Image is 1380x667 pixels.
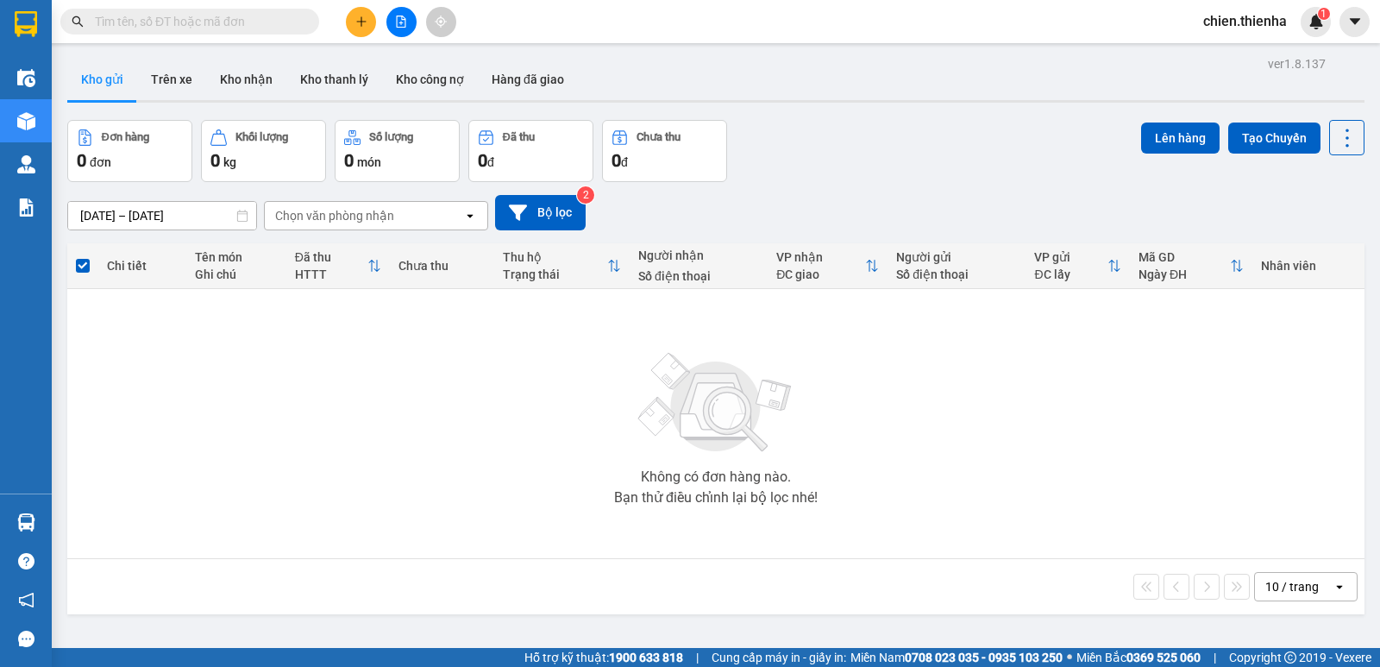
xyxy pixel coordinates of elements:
input: Select a date range. [68,202,256,230]
th: Toggle SortBy [768,243,888,289]
div: Bạn thử điều chỉnh lại bộ lọc nhé! [614,491,818,505]
div: 10 / trang [1265,578,1319,595]
div: Số điện thoại [638,269,759,283]
span: | [1214,648,1216,667]
sup: 1 [1318,8,1330,20]
div: Thu hộ [503,250,607,264]
div: Người nhận [638,249,759,262]
div: Trạng thái [503,267,607,281]
img: svg+xml;base64,PHN2ZyBjbGFzcz0ibGlzdC1wbHVnX19zdmciIHhtbG5zPSJodHRwOi8vd3d3LnczLm9yZy8yMDAwL3N2Zy... [630,343,802,463]
span: Miền Bắc [1076,648,1201,667]
div: Đã thu [295,250,368,264]
div: Số lượng [369,131,413,143]
div: Mã GD [1138,250,1230,264]
div: Số điện thoại [896,267,1017,281]
img: icon-new-feature [1308,14,1324,29]
input: Tìm tên, số ĐT hoặc mã đơn [95,12,298,31]
img: warehouse-icon [17,112,35,130]
button: Lên hàng [1141,123,1220,154]
button: Bộ lọc [495,195,586,230]
div: ĐC giao [776,267,865,281]
div: Đã thu [503,131,535,143]
img: warehouse-icon [17,155,35,173]
button: Khối lượng0kg [201,120,326,182]
span: đ [487,155,494,169]
strong: 0369 525 060 [1126,651,1201,664]
div: Ghi chú [195,267,278,281]
button: aim [426,7,456,37]
button: Kho công nợ [382,59,478,100]
svg: open [1333,580,1346,594]
div: Chưa thu [398,259,485,273]
span: ⚪️ [1067,654,1072,661]
span: 0 [344,150,354,171]
span: 0 [77,150,86,171]
span: message [18,631,34,647]
div: Nhân viên [1261,259,1356,273]
span: đ [621,155,628,169]
button: Đã thu0đ [468,120,593,182]
button: Kho nhận [206,59,286,100]
button: Tạo Chuyến [1228,123,1320,154]
button: Chưa thu0đ [602,120,727,182]
div: Chi tiết [107,259,178,273]
span: search [72,16,84,28]
span: copyright [1284,651,1296,664]
button: Trên xe [137,59,206,100]
th: Toggle SortBy [494,243,630,289]
span: đơn [90,155,111,169]
span: 0 [210,150,220,171]
div: VP gửi [1034,250,1107,264]
button: Đơn hàng0đơn [67,120,192,182]
div: HTTT [295,267,368,281]
button: Kho thanh lý [286,59,382,100]
sup: 2 [577,186,594,204]
span: Miền Nam [850,648,1063,667]
img: warehouse-icon [17,513,35,532]
svg: open [463,209,477,223]
span: notification [18,592,34,608]
span: chien.thienha [1189,10,1301,32]
strong: 1900 633 818 [609,651,683,664]
button: Hàng đã giao [478,59,578,100]
span: | [696,648,699,667]
div: Người gửi [896,250,1017,264]
span: 0 [612,150,621,171]
button: caret-down [1339,7,1370,37]
button: file-add [386,7,417,37]
div: Không có đơn hàng nào. [641,470,791,484]
div: Khối lượng [235,131,288,143]
button: Kho gửi [67,59,137,100]
div: VP nhận [776,250,865,264]
span: aim [435,16,447,28]
span: caret-down [1347,14,1363,29]
th: Toggle SortBy [1026,243,1129,289]
span: plus [355,16,367,28]
strong: 0708 023 035 - 0935 103 250 [905,651,1063,664]
img: solution-icon [17,198,35,217]
span: question-circle [18,553,34,569]
span: 0 [478,150,487,171]
span: 1 [1320,8,1327,20]
div: ver 1.8.137 [1268,54,1326,73]
th: Toggle SortBy [286,243,391,289]
img: warehouse-icon [17,69,35,87]
img: logo-vxr [15,11,37,37]
th: Toggle SortBy [1130,243,1252,289]
div: Chưa thu [637,131,681,143]
span: Cung cấp máy in - giấy in: [712,648,846,667]
span: file-add [395,16,407,28]
span: kg [223,155,236,169]
div: Ngày ĐH [1138,267,1230,281]
button: Số lượng0món [335,120,460,182]
div: Tên món [195,250,278,264]
div: Chọn văn phòng nhận [275,207,394,224]
button: plus [346,7,376,37]
div: Đơn hàng [102,131,149,143]
span: món [357,155,381,169]
div: ĐC lấy [1034,267,1107,281]
span: Hỗ trợ kỹ thuật: [524,648,683,667]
